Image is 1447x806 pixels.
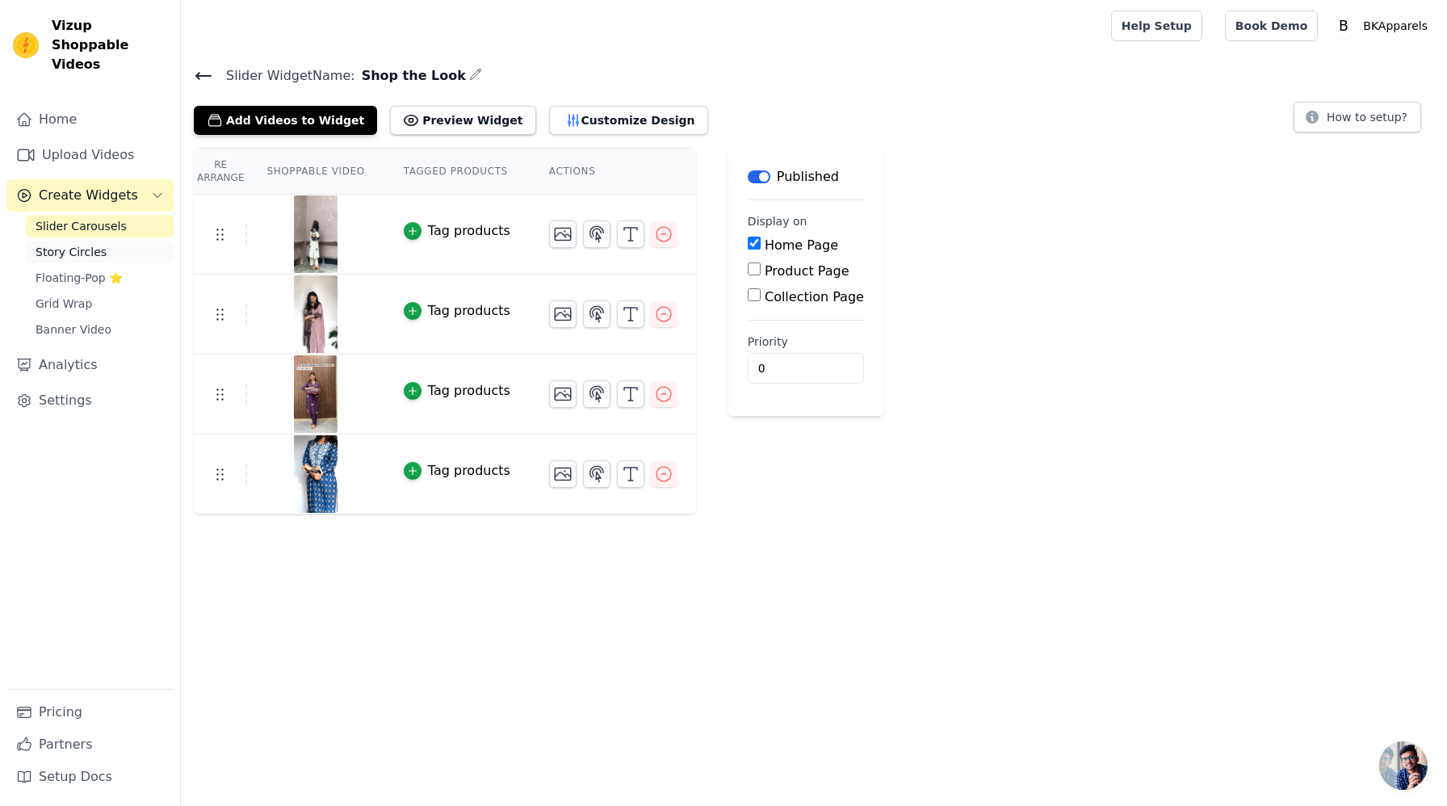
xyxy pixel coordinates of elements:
legend: Display on [748,213,807,229]
label: Home Page [765,237,838,253]
a: Story Circles [26,241,174,263]
a: Grid Wrap [26,292,174,315]
a: Slider Carousels [26,215,174,237]
span: Shop the Look [355,66,466,86]
a: Home [6,103,174,136]
a: How to setup? [1294,113,1421,128]
a: Setup Docs [6,761,174,793]
th: Tagged Products [384,149,530,195]
label: Collection Page [765,289,864,304]
img: reel-preview-5z16nv-jj.myshopify.com-3663437454273021171_64633706453.jpeg [293,275,338,353]
img: reel-preview-5z16nv-jj.myshopify.com-3674330155343886116_64633706453.jpeg [293,195,338,273]
label: Priority [748,334,864,350]
a: Partners [6,728,174,761]
span: Slider Carousels [36,218,127,234]
span: Grid Wrap [36,296,92,312]
button: Tag products [404,381,510,401]
div: Tag products [428,301,510,321]
button: Change Thumbnail [549,220,577,248]
text: B [1339,18,1348,34]
th: Actions [530,149,696,195]
th: Shoppable Video [247,149,384,195]
button: How to setup? [1294,102,1421,132]
a: Help Setup [1111,10,1202,41]
span: Story Circles [36,244,107,260]
button: Add Videos to Widget [194,106,377,135]
button: B BKApparels [1331,11,1434,40]
a: Upload Videos [6,139,174,171]
th: Re Arrange [194,149,247,195]
a: Analytics [6,349,174,381]
button: Customize Design [549,106,708,135]
div: Edit Name [469,65,482,86]
a: Floating-Pop ⭐ [26,267,174,289]
div: Tag products [428,381,510,401]
button: Change Thumbnail [549,300,577,328]
p: Published [777,167,839,187]
img: reel-preview-5z16nv-jj.myshopify.com-3626521493271117365_45180153416.jpeg [293,355,338,433]
span: Create Widgets [39,186,138,205]
div: Open chat [1379,741,1428,790]
a: Book Demo [1225,10,1318,41]
button: Change Thumbnail [549,460,577,488]
button: Preview Widget [390,106,535,135]
a: Settings [6,384,174,417]
img: vizup-images-7708.jpg [293,435,338,513]
p: BKApparels [1357,11,1434,40]
span: Banner Video [36,321,111,338]
img: Vizup [13,32,39,58]
a: Banner Video [26,318,174,341]
button: Tag products [404,221,510,241]
span: Vizup Shoppable Videos [52,16,167,74]
a: Pricing [6,696,174,728]
div: Tag products [428,461,510,481]
button: Tag products [404,301,510,321]
button: Change Thumbnail [549,380,577,408]
div: Tag products [428,221,510,241]
label: Product Page [765,263,849,279]
button: Create Widgets [6,179,174,212]
span: Slider Widget Name: [213,66,355,86]
span: Floating-Pop ⭐ [36,270,123,286]
button: Tag products [404,461,510,481]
